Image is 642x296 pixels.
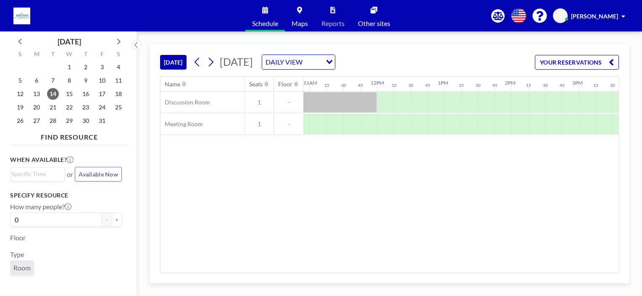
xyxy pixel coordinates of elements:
span: Thursday, October 23, 2025 [80,101,92,113]
div: Search for option [11,168,65,180]
span: Saturday, October 11, 2025 [113,75,124,86]
span: Wednesday, October 1, 2025 [63,61,75,73]
span: Friday, October 3, 2025 [96,61,108,73]
div: 45 [425,83,430,88]
div: S [12,49,29,60]
div: 15 [526,83,531,88]
div: 15 [324,83,329,88]
div: 30 [543,83,548,88]
div: 30 [408,83,413,88]
div: 45 [560,83,565,88]
span: Tuesday, October 7, 2025 [47,75,59,86]
span: 1 [245,120,274,128]
div: M [29,49,45,60]
div: 11AM [303,80,317,86]
div: Name [165,80,180,88]
img: organization-logo [13,8,30,24]
span: DAILY VIEW [264,57,304,68]
span: Thursday, October 2, 2025 [80,61,92,73]
div: 30 [476,83,481,88]
span: Tuesday, October 21, 2025 [47,101,59,113]
span: Sunday, October 5, 2025 [14,75,26,86]
span: [PERSON_NAME] [571,13,618,20]
span: Wednesday, October 15, 2025 [63,88,75,100]
span: - [274,120,303,128]
div: 45 [492,83,497,88]
h3: Specify resource [10,192,122,199]
span: Monday, October 6, 2025 [31,75,42,86]
span: Friday, October 17, 2025 [96,88,108,100]
span: Friday, October 31, 2025 [96,115,108,127]
span: Wednesday, October 22, 2025 [63,101,75,113]
span: Saturday, October 25, 2025 [113,101,124,113]
span: Thursday, October 16, 2025 [80,88,92,100]
div: T [77,49,94,60]
div: 15 [392,83,397,88]
span: Reports [321,20,345,27]
div: W [61,49,78,60]
div: 12PM [371,80,384,86]
button: + [112,213,122,227]
div: S [110,49,126,60]
span: [DATE] [220,55,253,68]
div: 15 [593,83,598,88]
div: Floor [278,80,292,88]
span: Sunday, October 19, 2025 [14,101,26,113]
input: Search for option [305,57,321,68]
span: Saturday, October 4, 2025 [113,61,124,73]
span: Wednesday, October 29, 2025 [63,115,75,127]
span: JL [558,12,563,20]
span: Sunday, October 12, 2025 [14,88,26,100]
div: 45 [358,83,363,88]
button: [DATE] [160,55,187,70]
span: Monday, October 27, 2025 [31,115,42,127]
div: 30 [610,83,615,88]
span: or [67,170,73,179]
label: Floor [10,234,26,242]
span: Monday, October 20, 2025 [31,101,42,113]
div: 30 [341,83,346,88]
div: 2PM [505,80,516,86]
div: 15 [459,83,464,88]
span: Saturday, October 18, 2025 [113,88,124,100]
div: Search for option [262,55,335,69]
span: Available Now [79,171,118,178]
span: Tuesday, October 14, 2025 [47,88,59,100]
span: Tuesday, October 28, 2025 [47,115,59,127]
div: F [94,49,110,60]
div: 1PM [438,80,448,86]
span: Maps [292,20,308,27]
div: T [45,49,61,60]
span: Other sites [358,20,390,27]
div: [DATE] [58,36,81,47]
span: Discussion Room [160,99,210,106]
button: - [102,213,112,227]
label: Type [10,250,24,259]
span: - [274,99,303,106]
span: Thursday, October 30, 2025 [80,115,92,127]
button: Available Now [75,167,122,182]
span: 1 [245,99,274,106]
span: Meeting Room [160,120,203,128]
h4: FIND RESOURCE [10,130,129,141]
div: 3PM [572,80,583,86]
span: Friday, October 24, 2025 [96,101,108,113]
span: Monday, October 13, 2025 [31,88,42,100]
div: Seats [249,80,263,88]
span: Room [13,264,31,272]
label: How many people? [10,203,71,211]
span: Sunday, October 26, 2025 [14,115,26,127]
span: Friday, October 10, 2025 [96,75,108,86]
span: Schedule [252,20,278,27]
input: Search for option [11,169,60,179]
span: Wednesday, October 8, 2025 [63,75,75,86]
span: Thursday, October 9, 2025 [80,75,92,86]
button: YOUR RESERVATIONS [535,55,619,70]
